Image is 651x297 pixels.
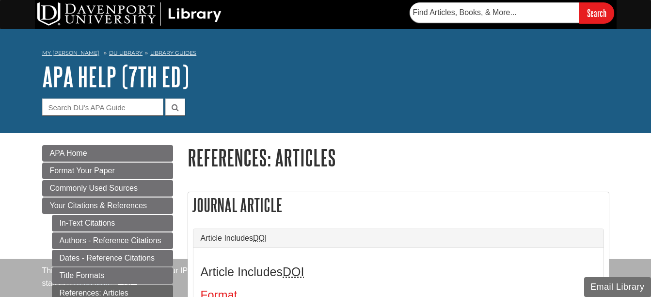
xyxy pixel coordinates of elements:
img: DU Library [37,2,222,26]
a: Title Formats [52,267,173,284]
abbr: Digital Object Identifier. This is the string of numbers associated with a particular article. No... [283,265,304,279]
span: Your Citations & References [50,201,147,210]
span: Format Your Paper [50,166,115,175]
button: Email Library [584,277,651,297]
a: Authors - Reference Citations [52,232,173,249]
a: Dates - Reference Citations [52,250,173,266]
a: Library Guides [150,49,196,56]
a: APA Home [42,145,173,162]
nav: breadcrumb [42,47,609,62]
h1: References: Articles [188,145,609,170]
input: Search [579,2,614,23]
span: APA Home [50,149,87,157]
form: Searches DU Library's articles, books, and more [410,2,614,23]
a: In-Text Citations [52,215,173,231]
a: APA Help (7th Ed) [42,62,189,92]
a: DU Library [109,49,143,56]
a: Format Your Paper [42,163,173,179]
a: My [PERSON_NAME] [42,49,99,57]
input: Find Articles, Books, & More... [410,2,579,23]
h2: Journal Article [188,192,609,218]
a: Article IncludesDOI [201,234,596,243]
abbr: Digital Object Identifier. This is the string of numbers associated with a particular article. No... [253,234,267,242]
input: Search DU's APA Guide [42,99,163,115]
h3: Article Includes [201,265,596,279]
a: Your Citations & References [42,198,173,214]
a: Commonly Used Sources [42,180,173,197]
span: Commonly Used Sources [50,184,138,192]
